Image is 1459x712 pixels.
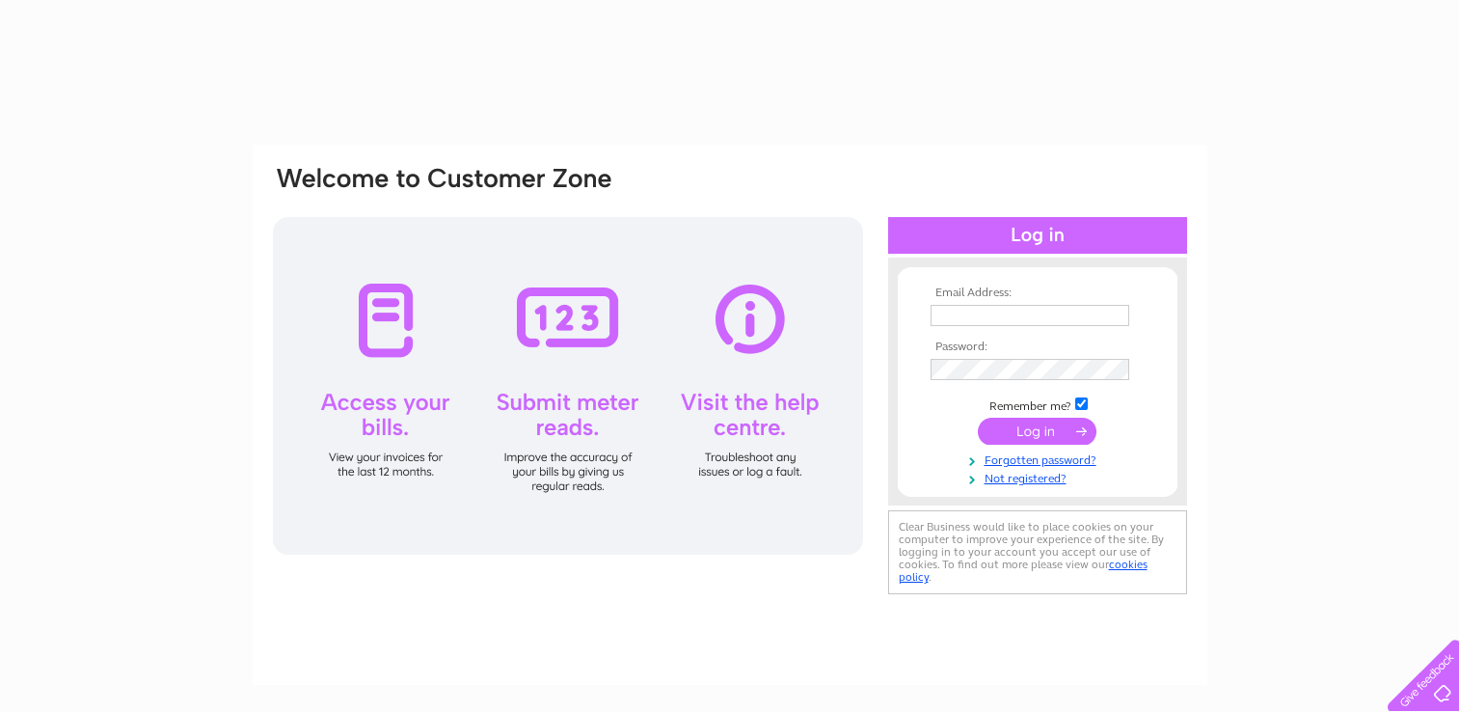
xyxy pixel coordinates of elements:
th: Password: [926,341,1149,354]
th: Email Address: [926,287,1149,300]
a: Not registered? [931,468,1149,486]
a: Forgotten password? [931,450,1149,468]
td: Remember me? [926,395,1149,414]
div: Clear Business would like to place cookies on your computer to improve your experience of the sit... [888,510,1187,594]
input: Submit [978,418,1096,445]
a: cookies policy [899,558,1148,584]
